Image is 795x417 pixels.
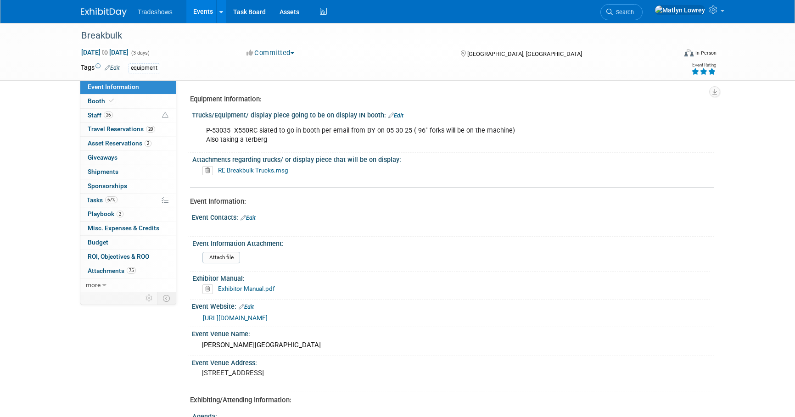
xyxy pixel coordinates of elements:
[157,292,176,304] td: Toggle Event Tabs
[192,327,714,339] div: Event Venue Name:
[192,153,710,164] div: Attachments regarding trucks/ or display piece that will be on display:
[80,122,176,136] a: Travel Reservations20
[80,80,176,94] a: Event Information
[80,137,176,150] a: Asset Reservations2
[88,168,118,175] span: Shipments
[80,109,176,122] a: Staff26
[218,167,288,174] a: RE Breakbulk Trucks.msg
[241,215,256,221] a: Edit
[192,237,710,248] div: Event Information Attachment:
[104,111,113,118] span: 26
[388,112,403,119] a: Edit
[80,95,176,108] a: Booth
[684,49,694,56] img: Format-Inperson.png
[243,48,298,58] button: Committed
[88,97,116,105] span: Booth
[101,49,109,56] span: to
[80,179,176,193] a: Sponsorships
[88,224,159,232] span: Misc. Expenses & Credits
[88,125,155,133] span: Travel Reservations
[88,239,108,246] span: Budget
[88,83,139,90] span: Event Information
[80,264,176,278] a: Attachments75
[695,50,717,56] div: In-Person
[190,95,707,104] div: Equipment Information:
[80,207,176,221] a: Playbook2
[202,369,399,377] pre: [STREET_ADDRESS]
[80,222,176,235] a: Misc. Expenses & Credits
[202,286,217,292] a: Delete attachment?
[130,50,150,56] span: (3 days)
[80,151,176,165] a: Giveaways
[202,167,217,174] a: Delete attachment?
[105,65,120,71] a: Edit
[655,5,705,15] img: Matlyn Lowrey
[239,304,254,310] a: Edit
[192,211,714,222] div: Event Contacts:
[127,267,136,274] span: 75
[80,165,176,179] a: Shipments
[81,8,127,17] img: ExhibitDay
[117,211,123,217] span: 2
[88,267,136,274] span: Attachments
[109,98,114,103] i: Booth reservation complete
[88,111,113,119] span: Staff
[200,122,613,149] div: P-53035 X550RC slated to go in booth per email from BY on 05 30 25 ( 96" forks will be on the mac...
[192,300,714,311] div: Event Website:
[691,63,716,67] div: Event Rating
[199,338,707,352] div: [PERSON_NAME][GEOGRAPHIC_DATA]
[128,63,160,73] div: equipment
[613,9,634,16] span: Search
[88,253,149,260] span: ROI, Objectives & ROO
[80,236,176,250] a: Budget
[192,356,714,367] div: Event Venue Address:
[145,140,151,147] span: 2
[87,196,118,204] span: Tasks
[190,395,707,405] div: Exhibiting/Attending Information:
[467,50,582,57] span: [GEOGRAPHIC_DATA], [GEOGRAPHIC_DATA]
[192,108,714,120] div: Trucks/Equipment/ display piece going to be on display IN booth:
[218,285,275,292] a: Exhibitor Manual.pdf
[78,28,662,44] div: Breakbulk
[80,250,176,264] a: ROI, Objectives & ROO
[162,111,168,120] span: Potential Scheduling Conflict -- at least one attendee is tagged in another overlapping event.
[622,48,717,61] div: Event Format
[600,4,643,20] a: Search
[88,210,123,217] span: Playbook
[203,314,268,322] a: [URL][DOMAIN_NAME]
[81,48,129,56] span: [DATE] [DATE]
[86,281,101,289] span: more
[141,292,157,304] td: Personalize Event Tab Strip
[192,272,710,283] div: Exhibitor Manual:
[138,8,173,16] span: Tradeshows
[88,139,151,147] span: Asset Reservations
[105,196,118,203] span: 67%
[146,126,155,133] span: 20
[88,182,127,189] span: Sponsorships
[81,63,120,73] td: Tags
[80,278,176,292] a: more
[80,194,176,207] a: Tasks67%
[88,154,118,161] span: Giveaways
[190,197,707,206] div: Event Information:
